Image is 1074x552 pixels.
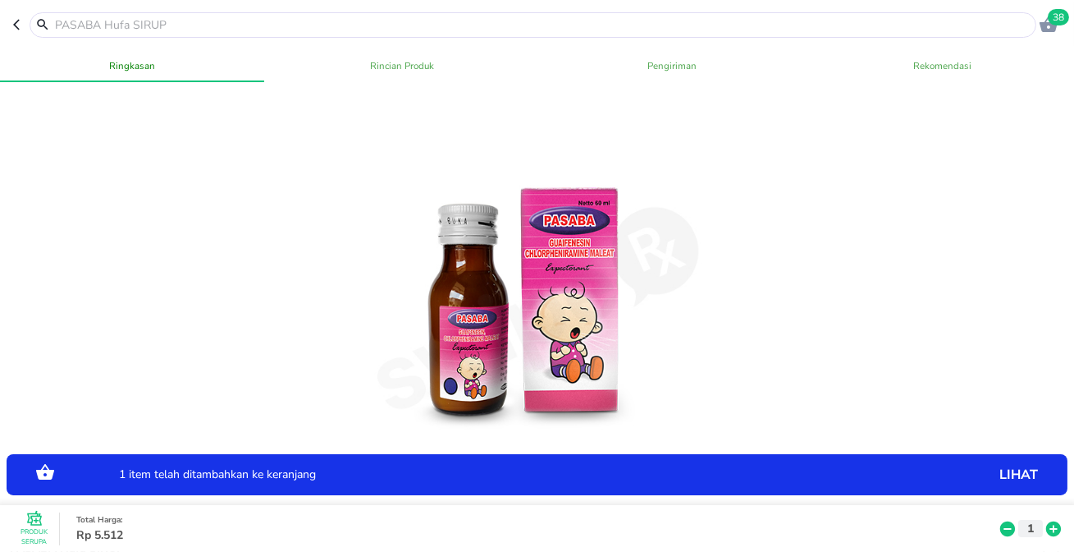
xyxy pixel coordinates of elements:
button: Produk Serupa [18,513,51,545]
p: Total Harga : [76,514,997,527]
p: 1 item telah ditambahkan ke keranjang [119,470,871,481]
span: Rekomendasi [817,57,1067,74]
p: Rp 5.512 [76,527,997,544]
button: 1 [1018,520,1043,537]
p: Produk Serupa [18,527,51,547]
span: Ringkasan [7,57,257,74]
span: 38 [1048,9,1069,25]
span: Pengiriman [547,57,798,74]
span: Rincian Produk [276,57,527,74]
p: 1 [1023,520,1038,537]
input: PASABA Hufa SIRUP [53,16,1032,34]
button: 38 [1036,12,1061,37]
